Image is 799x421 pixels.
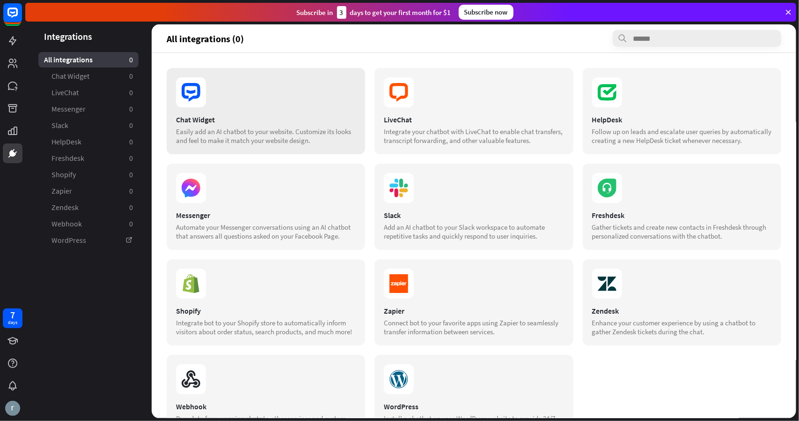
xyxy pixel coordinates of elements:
[38,134,139,150] a: HelpDesk 0
[592,223,772,241] div: Gather tickets and create new contacts in Freshdesk through personalized conversations with the c...
[38,233,139,248] a: WordPress
[384,115,564,124] div: LiveChat
[25,30,152,43] header: Integrations
[129,137,133,147] aside: 0
[38,101,139,117] a: Messenger 0
[176,223,356,241] div: Automate your Messenger conversations using an AI chatbot that answers all questions asked on you...
[176,127,356,145] div: Easily add an AI chatbot to your website. Customize its looks and feel to make it match your webs...
[51,71,89,81] span: Chat Widget
[129,203,133,212] aside: 0
[384,223,564,241] div: Add an AI chatbot to your Slack workspace to automate repetitive tasks and quickly respond to use...
[384,318,564,336] div: Connect bot to your favorite apps using Zapier to seamlessly transfer information between services.
[592,306,772,316] div: Zendesk
[8,319,17,326] div: days
[129,120,133,130] aside: 0
[38,216,139,232] a: Webhook 0
[51,153,84,163] span: Freshdesk
[384,402,564,411] div: WordPress
[129,104,133,114] aside: 0
[176,318,356,336] div: Integrate bot to your Shopify store to automatically inform visitors about order status, search p...
[384,127,564,145] div: Integrate your chatbot with LiveChat to enable chat transfers, transcript forwarding, and other v...
[176,115,356,124] div: Chat Widget
[44,55,93,65] span: All integrations
[129,186,133,196] aside: 0
[167,30,781,47] section: All integrations (0)
[38,118,139,133] a: Slack 0
[38,183,139,199] a: Zapier 0
[176,210,356,220] div: Messenger
[384,210,564,220] div: Slack
[129,170,133,180] aside: 0
[176,402,356,411] div: Webhook
[51,137,81,147] span: HelpDesk
[38,150,139,166] a: Freshdesk 0
[51,120,68,130] span: Slack
[129,153,133,163] aside: 0
[51,170,76,180] span: Shopify
[51,186,72,196] span: Zapier
[297,6,451,19] div: Subscribe in days to get your first month for $1
[51,219,82,229] span: Webhook
[38,167,139,182] a: Shopify 0
[38,68,139,84] a: Chat Widget 0
[51,88,79,98] span: LiveChat
[7,4,36,32] button: Open LiveChat chat widget
[592,318,772,336] div: Enhance your customer experience by using a chatbot to gather Zendesk tickets during the chat.
[129,219,133,229] aside: 0
[592,127,772,145] div: Follow up on leads and escalate user queries by automatically creating a new HelpDesk ticket when...
[38,85,139,100] a: LiveChat 0
[38,200,139,215] a: Zendesk 0
[337,6,346,19] div: 3
[10,311,15,319] div: 7
[459,5,513,20] div: Subscribe now
[129,55,133,65] aside: 0
[51,104,86,114] span: Messenger
[592,115,772,124] div: HelpDesk
[592,210,772,220] div: Freshdesk
[3,308,22,328] a: 7 days
[176,306,356,316] div: Shopify
[129,88,133,98] aside: 0
[384,306,564,316] div: Zapier
[51,203,79,212] span: Zendesk
[129,71,133,81] aside: 0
